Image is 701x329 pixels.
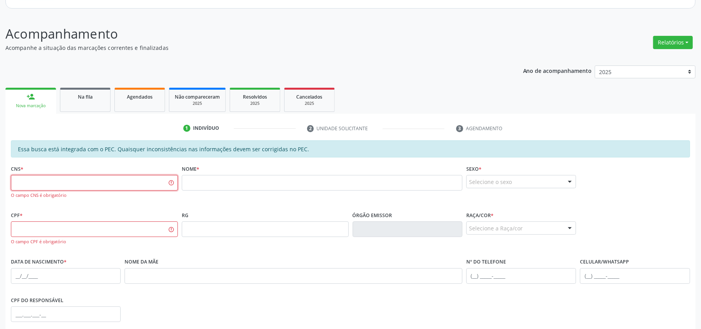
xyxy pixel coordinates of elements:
[11,239,178,245] div: O campo CPF é obrigatório
[466,256,506,268] label: Nº do Telefone
[235,101,274,106] div: 2025
[580,256,629,268] label: Celular/WhatsApp
[193,125,219,132] div: Indivíduo
[11,306,121,322] input: ___.___.___-__
[5,44,488,52] p: Acompanhe a situação das marcações correntes e finalizadas
[11,210,23,222] label: CPF
[78,94,93,100] span: Na fila
[290,101,329,106] div: 2025
[243,94,267,100] span: Resolvidos
[466,210,494,222] label: Raça/cor
[353,210,392,222] label: Órgão emissor
[469,224,523,232] span: Selecione a Raça/cor
[580,268,690,284] input: (__) _____-_____
[11,140,690,157] div: Essa busca está integrada com o PEC. Quaisquer inconsistências nas informações devem ser corrigid...
[653,36,693,49] button: Relatórios
[125,256,158,268] label: Nome da mãe
[175,101,220,106] div: 2025
[466,268,576,284] input: (__) _____-_____
[523,65,592,75] p: Ano de acompanhamento
[183,125,190,132] div: 1
[127,94,153,100] span: Agendados
[11,163,23,175] label: CNS
[182,163,199,175] label: Nome
[11,268,121,284] input: __/__/____
[11,256,67,268] label: Data de nascimento
[182,210,188,222] label: RG
[26,92,35,101] div: person_add
[5,24,488,44] p: Acompanhamento
[466,163,481,175] label: Sexo
[469,178,512,186] span: Selecione o sexo
[297,94,323,100] span: Cancelados
[11,192,178,199] div: O campo CNS é obrigatório
[175,94,220,100] span: Não compareceram
[11,103,51,109] div: Nova marcação
[11,295,63,307] label: CPF do responsável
